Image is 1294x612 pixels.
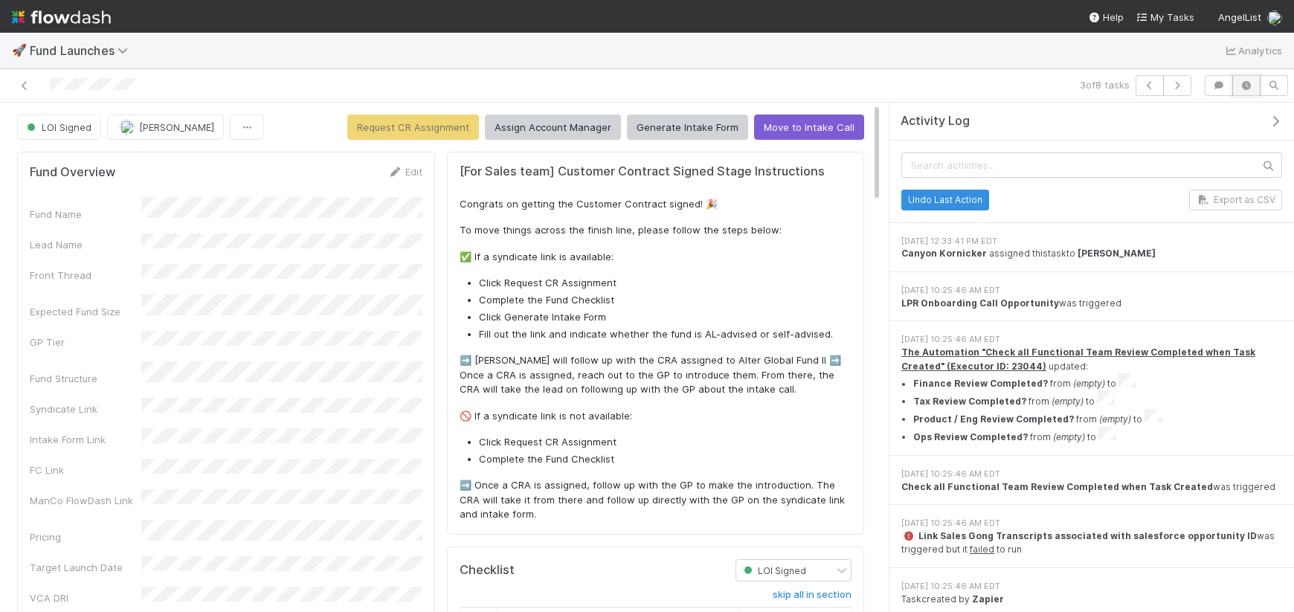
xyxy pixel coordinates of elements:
div: Fund Name [30,207,141,222]
span: LOI Signed [24,121,91,133]
span: AngelList [1218,11,1261,23]
li: Complete the Fund Checklist [479,293,852,308]
p: ✅ If a syndicate link is available: [460,250,852,265]
a: Edit [387,166,422,178]
img: avatar_784ea27d-2d59-4749-b480-57d513651deb.png [120,120,135,135]
a: failed [970,544,994,555]
p: Congrats on getting the Customer Contract signed! 🎉 [460,197,852,212]
div: Front Thread [30,268,141,283]
li: from to [913,427,1282,445]
li: from to [913,373,1282,391]
em: (empty) [1053,431,1085,442]
button: Undo Last Action [901,190,989,210]
div: Expected Fund Size [30,304,141,319]
strong: Product / Eng Review Completed? [913,413,1074,425]
em: (empty) [1052,396,1084,407]
div: Fund Structure [30,371,141,386]
strong: Ops Review Completed? [913,431,1028,442]
span: Activity Log [901,114,970,129]
div: [DATE] 10:25:46 AM EDT [901,333,1282,346]
div: Syndicate Link [30,402,141,416]
strong: LPR Onboarding Call Opportunity [901,297,1059,309]
span: was triggered but it to run [901,530,1275,555]
p: ➡️ Once a CRA is assigned, follow up with the GP to make the introduction. The CRA will take it f... [460,478,852,522]
p: 🚫 If a syndicate link is not available: [460,409,852,424]
strong: Canyon Kornicker [901,248,987,259]
div: [DATE] 10:25:46 AM EDT [901,580,1282,593]
div: Target Launch Date [30,560,141,575]
em: (empty) [1073,379,1105,390]
span: [PERSON_NAME] [139,121,214,133]
span: 3 of 8 tasks [1080,77,1130,92]
h5: Fund Overview [30,165,115,180]
em: (empty) [1099,413,1131,425]
button: Assign Account Manager [485,115,621,140]
h6: skip all in section [773,589,852,601]
div: GP Tier [30,335,141,350]
div: ManCo FlowDash Link [30,493,141,508]
strong: Check all Functional Team Review Completed when Task Created [901,481,1213,492]
div: Pricing [30,529,141,544]
h5: [For Sales team] Customer Contract Signed Stage Instructions [460,164,852,179]
div: FC Link [30,463,141,477]
img: avatar_784ea27d-2d59-4749-b480-57d513651deb.png [1267,10,1282,25]
li: Click Generate Intake Form [479,310,852,325]
li: Fill out the link and indicate whether the fund is AL-advised or self-advised. [479,327,852,342]
button: LOI Signed [17,115,101,140]
p: To move things across the finish line, please follow the steps below: [460,223,852,238]
button: Request CR Assignment [347,115,479,140]
span: My Tasks [1136,11,1194,23]
h5: Checklist [460,563,515,578]
li: Click Request CR Assignment [479,276,852,291]
button: [PERSON_NAME] [107,115,224,140]
a: The Automation "Check all Functional Team Review Completed when Task Created" (Executor ID: 23044) [901,347,1255,371]
div: Help [1088,10,1124,25]
button: Move to Intake Call [754,115,864,140]
img: logo-inverted-e16ddd16eac7371096b0.svg [12,4,111,30]
p: ➡️ [PERSON_NAME] will follow up with the CRA assigned to Alter Global Fund II ➡️ Once a CRA is as... [460,353,852,397]
div: Lead Name [30,237,141,252]
strong: Tax Review Completed? [913,396,1026,407]
li: Complete the Fund Checklist [479,452,852,467]
div: was triggered [901,480,1282,494]
div: [DATE] 10:25:46 AM EDT [901,284,1282,297]
strong: Finance Review Completed? [913,379,1048,390]
button: Generate Intake Form [627,115,748,140]
div: VCA DRI [30,590,141,605]
span: Fund Launches [30,43,135,58]
input: Search activities... [901,152,1282,178]
div: [DATE] 10:25:46 AM EDT [901,517,1282,529]
a: skip all in section [773,589,852,607]
span: 🚀 [12,44,27,57]
li: from to [913,409,1282,427]
strong: Link Sales Gong Transcripts associated with salesforce opportunity ID [918,530,1257,541]
div: [DATE] 12:33:41 PM EDT [901,235,1282,248]
a: Analytics [1223,42,1282,59]
div: was triggered [901,297,1282,310]
li: from to [913,391,1282,409]
div: assigned this task to [901,247,1282,260]
div: Task created by [901,593,1282,606]
div: updated: [901,346,1282,445]
button: Export as CSV [1189,190,1282,210]
a: My Tasks [1136,10,1194,25]
strong: [PERSON_NAME] [1078,248,1156,259]
li: Click Request CR Assignment [479,435,852,450]
div: Intake Form Link [30,432,141,447]
strong: Zapier [972,593,1004,605]
div: [DATE] 10:25:46 AM EDT [901,468,1282,480]
span: LOI Signed [741,565,806,576]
